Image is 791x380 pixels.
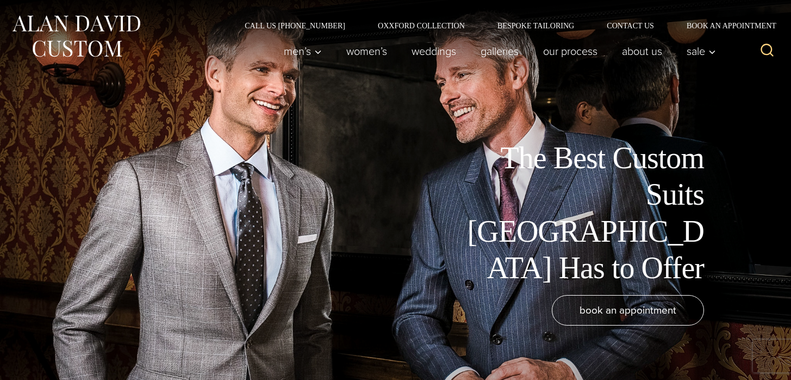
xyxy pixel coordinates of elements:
[459,140,704,286] h1: The Best Custom Suits [GEOGRAPHIC_DATA] Has to Offer
[552,295,704,326] a: book an appointment
[531,40,610,62] a: Our Process
[362,22,481,29] a: Oxxford Collection
[754,38,780,64] button: View Search Form
[284,46,322,57] span: Men’s
[590,22,670,29] a: Contact Us
[610,40,675,62] a: About Us
[687,46,716,57] span: Sale
[11,12,141,60] img: Alan David Custom
[334,40,400,62] a: Women’s
[469,40,531,62] a: Galleries
[670,22,780,29] a: Book an Appointment
[580,302,676,318] span: book an appointment
[481,22,590,29] a: Bespoke Tailoring
[400,40,469,62] a: weddings
[272,40,722,62] nav: Primary Navigation
[228,22,362,29] a: Call Us [PHONE_NUMBER]
[228,22,780,29] nav: Secondary Navigation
